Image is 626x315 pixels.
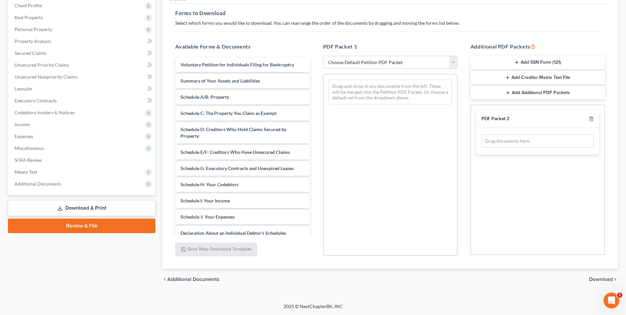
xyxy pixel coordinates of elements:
[15,3,42,8] span: Client Profile
[589,277,613,282] span: Download
[481,116,509,122] div: PDF Packet 2
[162,277,219,282] a: chevron_left Additional Documents
[125,303,501,315] div: 2025 © NextChapterBK, INC
[175,20,605,26] p: Select which forms you would like to download. You can rearrange the order of the documents by dr...
[15,62,69,68] span: Unsecured Priority Claims
[9,83,155,95] a: Lawsuits
[9,95,155,107] a: Executory Contracts
[181,110,277,116] span: Schedule C: The Property You Claim as Exempt
[15,26,52,32] span: Personal Property
[9,154,155,166] a: SOFA Review
[162,277,167,282] i: chevron_left
[9,59,155,71] a: Unsecured Priority Claims
[181,149,290,155] span: Schedule E/F: Creditors Who Have Unsecured Claims
[15,15,43,20] span: Real Property
[471,43,605,51] h5: Additional PDF Packets
[181,198,230,203] span: Schedule I: Your Income
[604,293,619,308] iframe: Intercom live chat
[617,293,622,298] span: 1
[15,110,75,115] span: Codebtors Insiders & Notices
[15,50,46,56] span: Secured Claims
[15,169,37,175] span: Means Test
[175,243,257,257] button: Save New Download Template
[8,219,155,233] a: Review & File
[589,277,618,282] button: Download chevron_right
[15,98,57,103] span: Executory Contracts
[323,43,457,51] h5: PDF Packet 1
[15,181,61,187] span: Additional Documents
[181,230,286,236] span: Declaration About an Individual Debtor's Schedules
[9,35,155,47] a: Property Analysis
[471,86,605,100] button: Add Additional PDF Packets
[181,94,229,100] span: Schedule A/B: Property
[181,214,235,220] span: Schedule J: Your Expenses
[175,9,605,17] h5: Forms to Download
[15,145,44,151] span: Miscellaneous
[481,134,594,148] div: Drag documents here.
[15,157,42,163] span: SOFA Review
[181,78,260,84] span: Summary of Your Assets and Liabilities
[9,71,155,83] a: Unsecured Nonpriority Claims
[329,80,452,104] div: Drag-and-drop in any documents from the left. These will be merged into the Petition PDF Packet. ...
[15,133,33,139] span: Expenses
[15,74,78,80] span: Unsecured Nonpriority Claims
[181,126,286,139] span: Schedule D: Creditors Who Hold Claims Secured by Property
[175,43,310,51] h5: Available Forms & Documents
[471,71,605,85] button: Add Creditor Matrix Text File
[15,86,32,91] span: Lawsuits
[613,277,618,282] i: chevron_right
[15,38,51,44] span: Property Analysis
[181,165,294,171] span: Schedule G: Executory Contracts and Unexpired Leases
[15,122,30,127] span: Income
[9,47,155,59] a: Secured Claims
[8,200,155,216] a: Download & Print
[181,182,239,187] span: Schedule H: Your Codebtors
[181,62,294,67] span: Voluntary Petition for Individuals Filing for Bankruptcy
[167,277,219,282] span: Additional Documents
[471,56,605,70] button: Add SSN Form (121)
